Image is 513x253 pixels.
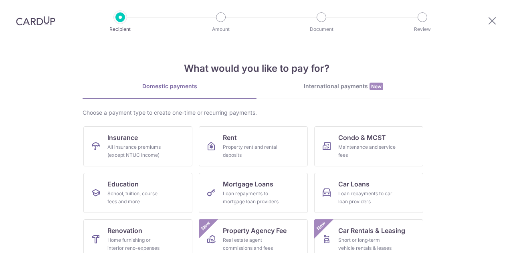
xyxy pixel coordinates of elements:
[83,109,430,117] div: Choose a payment type to create one-time or recurring payments.
[223,190,281,206] div: Loan repayments to mortgage loan providers
[199,173,308,213] a: Mortgage LoansLoan repayments to mortgage loan providers
[338,143,396,159] div: Maintenance and service fees
[83,126,192,166] a: InsuranceAll insurance premiums (except NTUC Income)
[107,226,142,235] span: Renovation
[223,143,281,159] div: Property rent and rental deposits
[393,25,452,33] p: Review
[314,173,423,213] a: Car LoansLoan repayments to car loan providers
[338,226,405,235] span: Car Rentals & Leasing
[91,25,150,33] p: Recipient
[107,179,139,189] span: Education
[292,25,351,33] p: Document
[83,61,430,76] h4: What would you like to pay for?
[83,82,256,90] div: Domestic payments
[315,219,328,233] span: New
[107,143,165,159] div: All insurance premiums (except NTUC Income)
[191,25,250,33] p: Amount
[338,236,396,252] div: Short or long‑term vehicle rentals & leases
[223,133,237,142] span: Rent
[338,179,370,189] span: Car Loans
[223,226,287,235] span: Property Agency Fee
[256,82,430,91] div: International payments
[199,219,212,233] span: New
[83,173,192,213] a: EducationSchool, tuition, course fees and more
[462,229,505,249] iframe: Opens a widget where you can find more information
[199,126,308,166] a: RentProperty rent and rental deposits
[314,126,423,166] a: Condo & MCSTMaintenance and service fees
[223,236,281,252] div: Real estate agent commissions and fees
[16,16,55,26] img: CardUp
[370,83,383,90] span: New
[107,133,138,142] span: Insurance
[223,179,273,189] span: Mortgage Loans
[107,190,165,206] div: School, tuition, course fees and more
[338,190,396,206] div: Loan repayments to car loan providers
[107,236,165,252] div: Home furnishing or interior reno-expenses
[338,133,386,142] span: Condo & MCST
